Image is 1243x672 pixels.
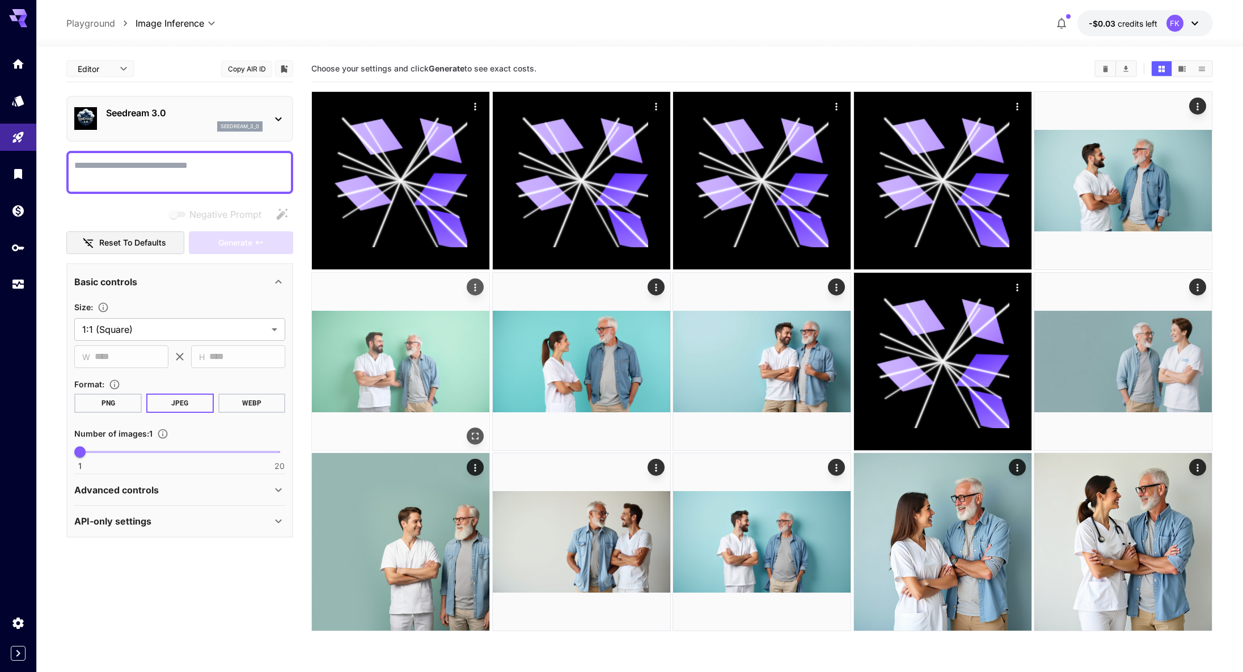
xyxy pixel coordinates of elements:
[218,394,286,413] button: WEBP
[11,646,26,661] button: Expand sidebar
[74,514,151,528] p: API-only settings
[1190,98,1207,115] div: Actions
[828,459,845,476] div: Actions
[11,616,25,630] div: Settings
[1192,61,1212,76] button: Show images in list view
[312,273,489,450] img: 2Q==
[78,460,82,472] span: 1
[1009,459,1026,476] div: Actions
[66,16,136,30] nav: breadcrumb
[11,130,25,145] div: Playground
[104,379,125,390] button: Choose the file format for the output image.
[1190,459,1207,476] div: Actions
[493,453,670,631] img: 9k=
[74,429,153,438] span: Number of images : 1
[74,268,285,295] div: Basic controls
[93,302,113,313] button: Adjust the dimensions of the generated image by specifying its width and height in pixels, or sel...
[274,460,285,472] span: 20
[82,350,90,364] span: W
[74,102,285,136] div: Seedream 3.0seedream_3_0
[11,167,25,181] div: Library
[311,64,536,73] span: Choose your settings and click to see exact costs.
[11,94,25,108] div: Models
[1172,61,1192,76] button: Show images in video view
[1152,61,1172,76] button: Show images in grid view
[146,394,214,413] button: JPEG
[648,459,665,476] div: Actions
[74,275,137,289] p: Basic controls
[1118,19,1157,28] span: credits left
[673,453,851,631] img: Z
[66,231,184,255] button: Reset to defaults
[429,64,464,73] b: Generate
[189,208,261,221] span: Negative Prompt
[828,278,845,295] div: Actions
[467,98,484,115] div: Actions
[467,428,484,445] div: Open in fullscreen
[1077,10,1213,36] button: -$0.0289FK
[221,122,259,130] p: seedream_3_0
[66,16,115,30] a: Playground
[467,278,484,295] div: Actions
[11,240,25,255] div: API Keys
[221,61,272,77] button: Copy AIR ID
[673,273,851,450] img: Z
[1190,278,1207,295] div: Actions
[74,508,285,535] div: API-only settings
[854,453,1031,631] img: 9k=
[153,428,173,439] button: Specify how many images to generate in a single request. Each image generation will be charged se...
[1116,61,1136,76] button: Download All
[74,302,93,312] span: Size :
[279,62,289,75] button: Add to library
[493,273,670,450] img: 9k=
[78,63,113,75] span: Editor
[11,57,25,71] div: Home
[1089,19,1118,28] span: -$0.03
[11,277,25,291] div: Usage
[82,323,267,336] span: 1:1 (Square)
[74,394,142,413] button: PNG
[74,483,159,497] p: Advanced controls
[1096,61,1115,76] button: Clear Images
[1034,453,1212,631] img: 2Q==
[199,350,205,364] span: H
[648,278,665,295] div: Actions
[1166,15,1183,32] div: FK
[167,207,270,221] span: Negative prompts are not compatible with the selected model.
[648,98,665,115] div: Actions
[74,476,285,504] div: Advanced controls
[312,453,489,631] img: Z
[1034,273,1212,450] img: Z
[1009,278,1026,295] div: Actions
[1151,60,1213,77] div: Show images in grid viewShow images in video viewShow images in list view
[1034,92,1212,269] img: 9k=
[1094,60,1137,77] div: Clear ImagesDownload All
[11,204,25,218] div: Wallet
[136,16,204,30] span: Image Inference
[106,106,263,120] p: Seedream 3.0
[1089,18,1157,29] div: -$0.0289
[828,98,845,115] div: Actions
[1009,98,1026,115] div: Actions
[74,379,104,389] span: Format :
[467,459,484,476] div: Actions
